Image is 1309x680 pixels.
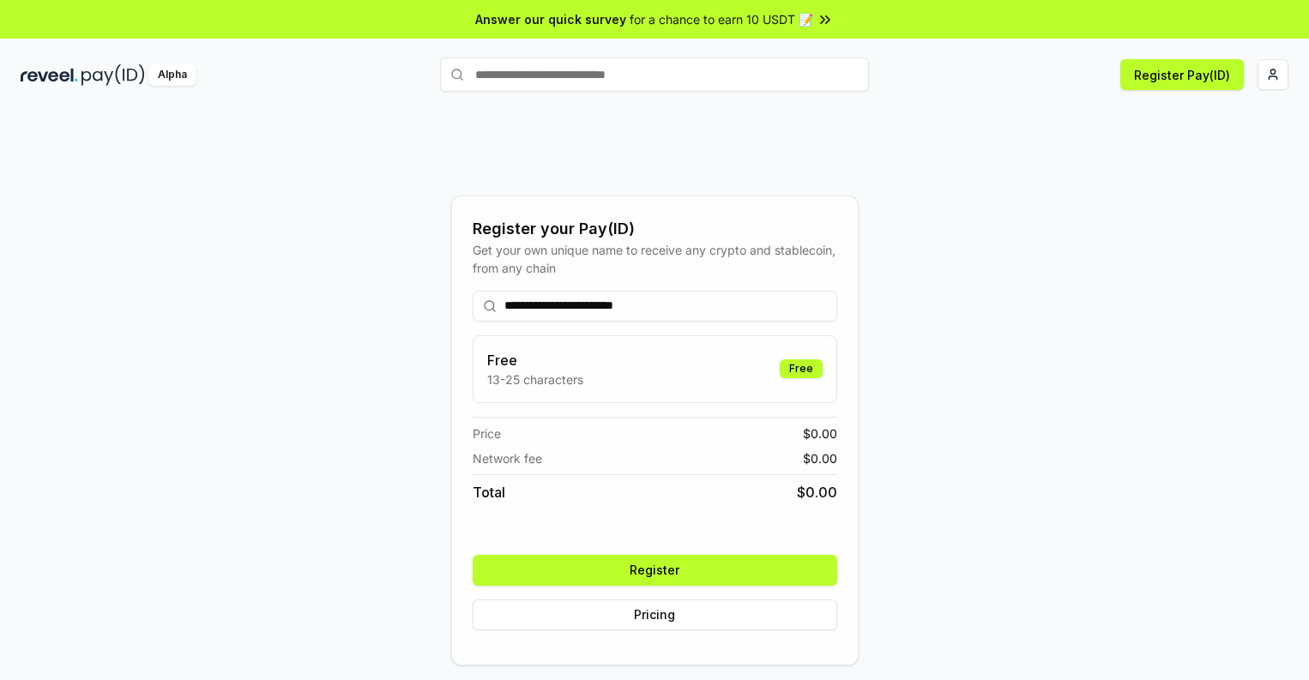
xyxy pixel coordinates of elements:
[487,370,583,388] p: 13-25 characters
[21,64,78,86] img: reveel_dark
[803,424,837,442] span: $ 0.00
[81,64,145,86] img: pay_id
[148,64,196,86] div: Alpha
[473,482,505,502] span: Total
[473,241,837,277] div: Get your own unique name to receive any crypto and stablecoin, from any chain
[803,449,837,467] span: $ 0.00
[473,424,501,442] span: Price
[473,555,837,586] button: Register
[473,449,542,467] span: Network fee
[797,482,837,502] span: $ 0.00
[475,10,626,28] span: Answer our quick survey
[473,599,837,630] button: Pricing
[487,350,583,370] h3: Free
[630,10,813,28] span: for a chance to earn 10 USDT 📝
[1120,59,1244,90] button: Register Pay(ID)
[780,359,823,378] div: Free
[473,217,837,241] div: Register your Pay(ID)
